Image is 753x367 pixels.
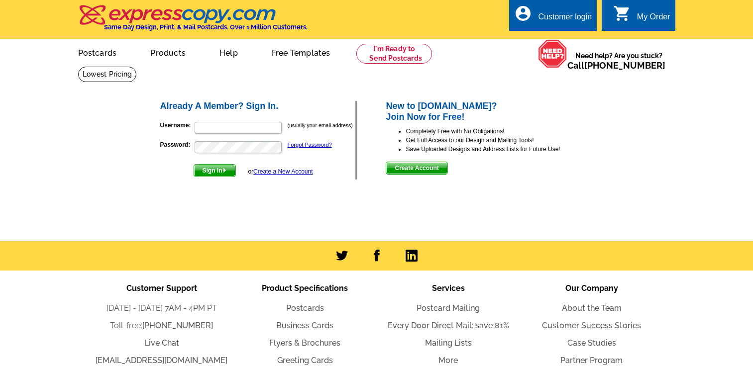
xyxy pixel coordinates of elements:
[142,321,213,330] a: [PHONE_NUMBER]
[277,356,333,365] a: Greeting Cards
[222,168,227,173] img: button-next-arrow-white.png
[538,12,592,26] div: Customer login
[144,338,179,348] a: Live Chat
[269,338,340,348] a: Flyers & Brochures
[406,127,594,136] li: Completely Free with No Obligations!
[584,60,665,71] a: [PHONE_NUMBER]
[538,39,567,68] img: help
[565,283,618,293] span: Our Company
[96,356,227,365] a: [EMAIL_ADDRESS][DOMAIN_NAME]
[288,122,353,128] small: (usually your email address)
[78,12,308,31] a: Same Day Design, Print, & Mail Postcards. Over 1 Million Customers.
[417,303,480,313] a: Postcard Mailing
[160,121,194,130] label: Username:
[194,165,235,177] span: Sign In
[613,4,631,22] i: shopping_cart
[134,40,202,64] a: Products
[262,283,348,293] span: Product Specifications
[288,142,332,148] a: Forgot Password?
[438,356,458,365] a: More
[567,338,616,348] a: Case Studies
[276,321,333,330] a: Business Cards
[406,145,594,154] li: Save Uploaded Designs and Address Lists for Future Use!
[514,4,532,22] i: account_circle
[432,283,465,293] span: Services
[386,101,594,122] h2: New to [DOMAIN_NAME]? Join Now for Free!
[160,140,194,149] label: Password:
[253,168,313,175] a: Create a New Account
[388,321,509,330] a: Every Door Direct Mail: save 81%
[248,167,313,176] div: or
[62,40,133,64] a: Postcards
[286,303,324,313] a: Postcards
[126,283,197,293] span: Customer Support
[386,162,447,175] button: Create Account
[567,60,665,71] span: Call
[386,162,447,174] span: Create Account
[567,51,670,71] span: Need help? Are you stuck?
[637,12,670,26] div: My Order
[204,40,254,64] a: Help
[425,338,472,348] a: Mailing Lists
[406,136,594,145] li: Get Full Access to our Design and Mailing Tools!
[256,40,346,64] a: Free Templates
[104,23,308,31] h4: Same Day Design, Print, & Mail Postcards. Over 1 Million Customers.
[90,302,233,314] li: [DATE] - [DATE] 7AM - 4PM PT
[613,11,670,23] a: shopping_cart My Order
[562,303,622,313] a: About the Team
[194,164,236,177] button: Sign In
[160,101,356,112] h2: Already A Member? Sign In.
[542,321,641,330] a: Customer Success Stories
[90,320,233,332] li: Toll-free:
[514,11,592,23] a: account_circle Customer login
[560,356,623,365] a: Partner Program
